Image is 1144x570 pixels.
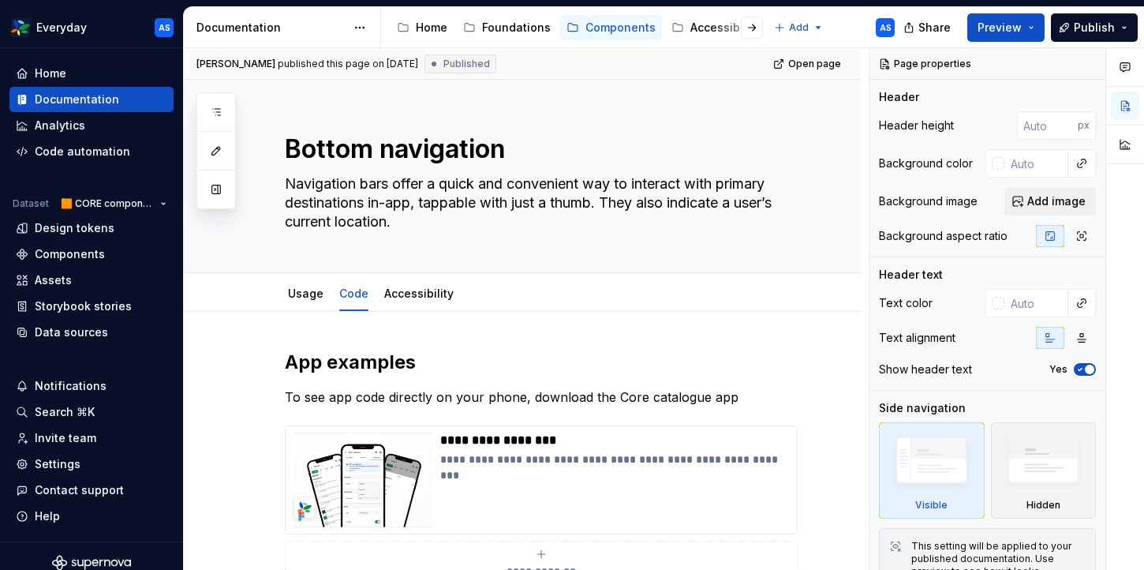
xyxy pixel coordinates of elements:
[665,15,766,40] a: Accessibility
[391,15,454,40] a: Home
[879,362,972,377] div: Show header text
[585,20,656,36] div: Components
[196,58,275,70] span: [PERSON_NAME]
[879,156,973,171] div: Background color
[9,139,174,164] a: Code automation
[879,89,919,105] div: Header
[9,478,174,503] button: Contact support
[9,373,174,399] button: Notifications
[35,324,108,340] div: Data sources
[61,197,154,210] span: 🟧 CORE components
[35,144,130,159] div: Code automation
[35,508,60,524] div: Help
[35,378,107,394] div: Notifications
[443,58,490,70] span: Published
[879,118,954,133] div: Header height
[288,287,323,300] a: Usage
[35,66,66,81] div: Home
[1004,149,1068,178] input: Auto
[416,20,447,36] div: Home
[9,399,174,425] button: Search ⌘K
[333,276,375,309] div: Code
[9,242,174,267] a: Components
[9,87,174,112] a: Documentation
[54,193,174,215] button: 🟧 CORE components
[9,216,174,241] a: Design tokens
[196,20,346,36] div: Documentation
[879,295,933,311] div: Text color
[35,118,85,133] div: Analytics
[1027,193,1086,209] span: Add image
[9,113,174,138] a: Analytics
[35,482,124,498] div: Contact support
[159,21,170,34] div: AS
[769,17,828,39] button: Add
[879,422,985,519] div: Visible
[880,21,892,34] div: AS
[895,13,961,42] button: Share
[978,20,1022,36] span: Preview
[967,13,1045,42] button: Preview
[1074,20,1115,36] span: Publish
[285,350,798,375] h2: App examples
[690,20,760,36] div: Accessibility
[1049,363,1067,376] label: Yes
[879,400,966,416] div: Side navigation
[9,294,174,319] a: Storybook stories
[285,388,798,407] p: To see app code directly on your phone, download the Core catalogue app
[3,10,180,44] button: EverydayAS
[879,228,1008,244] div: Background aspect ratio
[11,18,30,37] img: 551ca721-6c59-42a7-accd-e26345b0b9d6.png
[879,267,943,283] div: Header text
[1004,289,1068,317] input: Auto
[282,130,794,168] textarea: Bottom navigation
[1026,499,1060,512] div: Hidden
[1078,119,1090,132] p: px
[35,298,132,314] div: Storybook stories
[788,58,841,70] span: Open page
[457,15,557,40] a: Foundations
[35,272,72,288] div: Assets
[991,422,1097,519] div: Hidden
[35,404,95,420] div: Search ⌘K
[13,197,49,210] div: Dataset
[1051,13,1138,42] button: Publish
[36,20,87,36] div: Everyday
[378,276,460,309] div: Accessibility
[278,58,418,70] div: published this page on [DATE]
[482,20,551,36] div: Foundations
[879,193,978,209] div: Background image
[879,330,955,346] div: Text alignment
[35,92,119,107] div: Documentation
[282,276,330,309] div: Usage
[1004,187,1096,216] button: Add image
[35,430,96,446] div: Invite team
[1017,111,1078,140] input: Auto
[9,426,174,451] a: Invite team
[391,12,766,43] div: Page tree
[918,20,951,36] span: Share
[9,268,174,293] a: Assets
[35,246,105,262] div: Components
[915,499,948,512] div: Visible
[35,220,114,236] div: Design tokens
[768,53,848,75] a: Open page
[339,287,368,300] a: Code
[560,15,662,40] a: Components
[9,61,174,86] a: Home
[292,433,434,527] img: af1a2b59-7a93-4c20-9161-e76f5679b60c.png
[35,456,80,472] div: Settings
[9,504,174,529] button: Help
[9,452,174,477] a: Settings
[9,320,174,345] a: Data sources
[384,287,454,300] a: Accessibility
[282,171,794,234] textarea: Navigation bars offer a quick and convenient way to interact with primary destinations in-app, ta...
[789,21,809,34] span: Add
